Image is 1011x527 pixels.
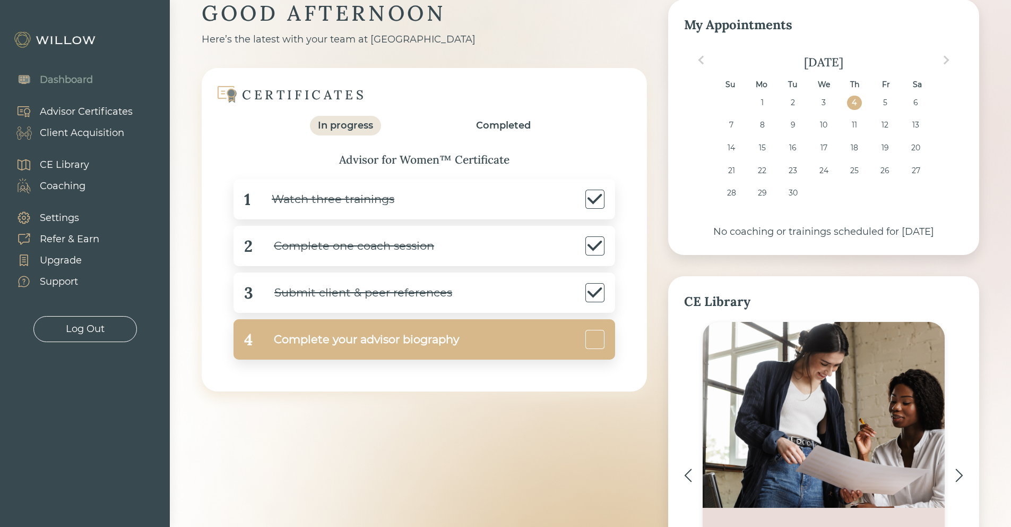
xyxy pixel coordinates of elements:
div: 4 [244,328,253,352]
div: Choose Tuesday, September 2nd, 2025 [785,96,800,110]
div: Choose Sunday, September 14th, 2025 [724,141,739,155]
a: Client Acquisition [5,122,133,143]
div: Upgrade [40,253,82,268]
div: Coaching [40,179,85,193]
div: Choose Saturday, September 6th, 2025 [909,96,923,110]
div: 3 [244,281,253,305]
div: CE Library [684,292,963,311]
div: 1 [244,188,250,211]
img: < [684,469,692,482]
div: Choose Wednesday, September 17th, 2025 [816,141,831,155]
div: Choose Wednesday, September 3rd, 2025 [816,96,831,110]
div: Choose Wednesday, September 10th, 2025 [816,118,831,132]
div: CERTIFICATES [242,87,366,103]
div: Choose Monday, September 1st, 2025 [755,96,769,110]
div: Choose Sunday, September 21st, 2025 [724,164,739,178]
div: CE Library [40,158,89,172]
div: Client Acquisition [40,126,124,140]
a: Upgrade [5,250,99,271]
div: Choose Tuesday, September 16th, 2025 [785,141,800,155]
div: Fr [879,78,893,92]
div: Th [848,78,862,92]
div: Choose Tuesday, September 9th, 2025 [785,118,800,132]
div: Choose Friday, September 19th, 2025 [878,141,892,155]
div: Advisor for Women™ Certificate [223,151,626,168]
button: Previous Month [693,52,710,69]
div: Choose Friday, September 5th, 2025 [878,96,892,110]
div: Log Out [66,322,105,336]
div: Choose Thursday, September 18th, 2025 [847,141,861,155]
div: Choose Monday, September 15th, 2025 [755,141,769,155]
div: Choose Monday, September 8th, 2025 [755,118,769,132]
div: Choose Tuesday, September 30th, 2025 [785,186,800,200]
div: 2 [244,234,253,258]
div: Choose Sunday, September 28th, 2025 [724,186,739,200]
div: Watch three trainings [250,188,394,211]
div: Complete one coach session [253,234,434,258]
div: Choose Tuesday, September 23rd, 2025 [785,164,800,178]
div: Completed [476,118,531,133]
div: Choose Friday, September 26th, 2025 [878,164,892,178]
div: My Appointments [684,15,963,35]
a: Coaching [5,175,89,197]
div: Sa [910,78,924,92]
div: Refer & Earn [40,232,99,246]
img: Willow [13,31,98,48]
a: Settings [5,207,99,228]
a: Refer & Earn [5,228,99,250]
div: We [816,78,831,92]
div: Choose Thursday, September 25th, 2025 [847,164,861,178]
div: Complete your advisor biography [253,328,459,352]
div: Choose Monday, September 29th, 2025 [755,186,769,200]
div: Submit client & peer references [253,281,452,305]
div: Dashboard [40,73,93,87]
button: Next Month [938,52,955,69]
div: Choose Saturday, September 13th, 2025 [909,118,923,132]
div: Choose Saturday, September 27th, 2025 [909,164,923,178]
div: Settings [40,211,79,225]
div: Choose Wednesday, September 24th, 2025 [816,164,831,178]
div: Choose Saturday, September 20th, 2025 [909,141,923,155]
div: Tu [785,78,800,92]
div: [DATE] [684,55,963,70]
a: Dashboard [5,69,93,90]
img: > [955,469,963,482]
div: Choose Sunday, September 7th, 2025 [724,118,739,132]
a: Advisor Certificates [5,101,133,122]
div: No coaching or trainings scheduled for [DATE] [684,225,963,239]
div: month 2025-09 [687,96,960,209]
div: Advisor Certificates [40,105,133,119]
a: CE Library [5,154,89,175]
div: Su [723,78,737,92]
div: In progress [318,118,373,133]
div: Mo [754,78,768,92]
div: Support [40,275,78,289]
div: Choose Thursday, September 4th, 2025 [847,96,861,110]
div: Here’s the latest with your team at [GEOGRAPHIC_DATA] [202,32,647,47]
div: Choose Monday, September 22nd, 2025 [755,164,769,178]
div: Choose Friday, September 12th, 2025 [878,118,892,132]
div: Choose Thursday, September 11th, 2025 [847,118,861,132]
